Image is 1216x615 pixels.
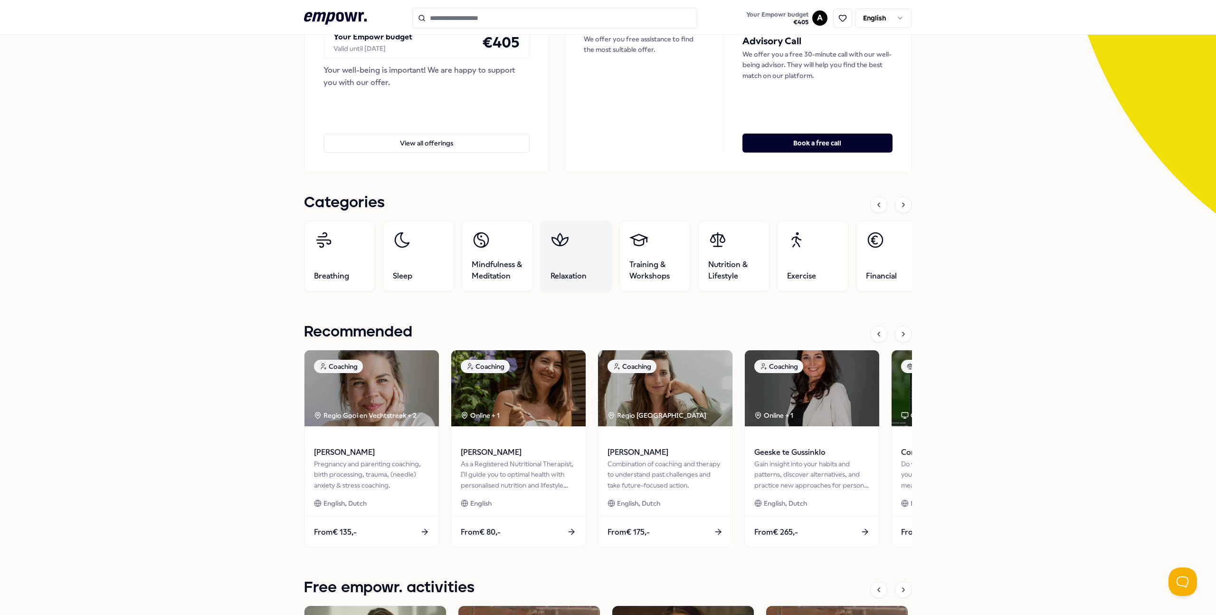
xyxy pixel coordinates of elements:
span: From € 170,- [901,526,944,538]
span: From € 175,- [608,526,650,538]
span: Mindfulness & Meditation [472,259,523,282]
span: [PERSON_NAME] [314,446,429,459]
span: English, Dutch [323,498,367,509]
img: package image [745,350,879,426]
a: Breathing [304,221,375,292]
div: Coaching [314,360,363,373]
a: Mindfulness & Meditation [462,221,533,292]
div: Valid until [DATE] [333,43,412,54]
a: package imageCoachingOnline + 1Geeske te GussinkloGain insight into your habits and patterns, dis... [744,350,880,548]
p: We offer you free assistance to find the most suitable offer. [584,34,704,55]
span: From € 135,- [314,526,357,538]
span: English [470,498,492,509]
a: Exercise [777,221,848,292]
div: As a Registered Nutritional Therapist, I'll guide you to optimal health with personalised nutriti... [461,459,576,490]
span: Complete Health Check [901,446,1016,459]
div: Your well-being is important! We are happy to support you with our offer. [323,64,530,88]
div: Coaching [461,360,510,373]
button: Book a free call [742,134,893,153]
a: package imageCoachingOnline + 1[PERSON_NAME]As a Registered Nutritional Therapist, I'll guide you... [451,350,586,548]
h1: Recommended [304,320,412,344]
span: Sleep [393,270,412,282]
input: Search for products, categories or subcategories [412,8,697,29]
img: package image [304,350,439,426]
a: Your Empowr budget€405 [742,8,812,28]
button: Your Empowr budget€405 [744,9,810,28]
a: Nutrition & Lifestyle [698,221,769,292]
span: From € 265,- [754,526,798,538]
div: Coaching [754,360,803,373]
h5: Advisory Call [742,34,893,49]
a: Financial [856,221,927,292]
span: Geeske te Gussinklo [754,446,870,459]
a: View all offerings [323,118,530,153]
span: [PERSON_NAME] [461,446,576,459]
div: Online + 1 [461,410,500,421]
h1: Free empowr. activities [304,576,475,600]
span: Nutrition & Lifestyle [708,259,760,282]
span: € 405 [746,19,808,26]
span: English, Dutch [617,498,660,509]
p: We offer you a free 30-minute call with our well-being advisor. They will help you find the best ... [742,49,893,81]
a: Sleep [383,221,454,292]
button: A [812,10,827,26]
div: Coaching [608,360,656,373]
div: Combination of coaching and therapy to understand past challenges and take future-focused action. [608,459,723,490]
iframe: Help Scout Beacon - Open [1168,567,1197,596]
span: English, Dutch [764,498,807,509]
span: Breathing [314,270,349,282]
span: Training & Workshops [629,259,681,282]
span: Your Empowr budget [746,11,808,19]
div: Regio [GEOGRAPHIC_DATA] [608,410,708,421]
button: View all offerings [323,134,530,153]
div: Online [901,410,931,421]
span: [PERSON_NAME] [608,446,723,459]
a: Training & Workshops [619,221,691,292]
div: Regio Gooi en Vechtstreek + 2 [314,410,417,421]
h1: Categories [304,191,385,215]
span: Financial [866,270,897,282]
div: Online + 1 [754,410,793,421]
img: package image [892,350,1026,426]
h4: € 405 [482,30,520,54]
div: Pregnancy and parenting coaching, birth processing, trauma, (needle) anxiety & stress coaching. [314,459,429,490]
span: Relaxation [551,270,587,282]
img: package image [451,350,586,426]
a: package imageCoachingRegio Gooi en Vechtstreek + 2[PERSON_NAME]Pregnancy and parenting coaching, ... [304,350,439,548]
span: Exercise [787,270,816,282]
a: Relaxation [541,221,612,292]
span: From € 80,- [461,526,501,538]
a: package imageCoachingRegio [GEOGRAPHIC_DATA] [PERSON_NAME]Combination of coaching and therapy to ... [598,350,733,548]
img: package image [598,350,732,426]
div: Gain insight into your habits and patterns, discover alternatives, and practice new approaches fo... [754,459,870,490]
span: Dutch [911,498,929,509]
a: package imageNutrition & LifestyleOnlineComplete Health CheckDo you want to know the real status ... [891,350,1026,548]
div: Do you want to know the real status of your health? The Health Check measures 18 biomarkers for a... [901,459,1016,490]
div: Nutrition & Lifestyle [901,360,984,373]
p: Your Empowr budget [333,31,412,43]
